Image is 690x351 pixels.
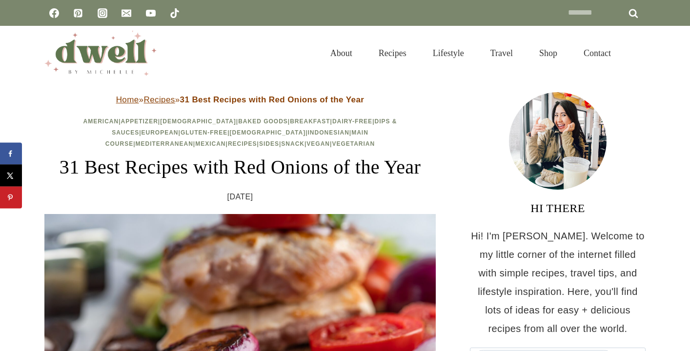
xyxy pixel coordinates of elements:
[160,118,236,125] a: [DEMOGRAPHIC_DATA]
[44,3,64,23] a: Facebook
[281,140,304,147] a: Snack
[470,227,646,338] p: Hi! I'm [PERSON_NAME]. Welcome to my little corner of the internet filled with simple recipes, tr...
[68,3,88,23] a: Pinterest
[93,3,112,23] a: Instagram
[238,118,288,125] a: Baked Goods
[470,199,646,217] h3: HI THERE
[116,95,365,104] span: » »
[230,129,306,136] a: [DEMOGRAPHIC_DATA]
[332,140,375,147] a: Vegetarian
[121,118,158,125] a: Appetizer
[228,140,257,147] a: Recipes
[181,129,227,136] a: Gluten-Free
[44,153,436,182] h1: 31 Best Recipes with Red Onions of the Year
[317,36,624,70] nav: Primary Navigation
[365,36,420,70] a: Recipes
[570,36,624,70] a: Contact
[306,140,330,147] a: Vegan
[259,140,279,147] a: Sides
[629,45,646,61] button: View Search Form
[308,129,349,136] a: Indonesian
[227,190,253,204] time: [DATE]
[332,118,372,125] a: Dairy-Free
[165,3,184,23] a: TikTok
[44,31,157,76] img: DWELL by michelle
[116,95,139,104] a: Home
[83,118,119,125] a: American
[317,36,365,70] a: About
[143,95,175,104] a: Recipes
[290,118,330,125] a: Breakfast
[136,140,193,147] a: Mediterranean
[477,36,526,70] a: Travel
[83,118,397,147] span: | | | | | | | | | | | | | | | | | |
[526,36,570,70] a: Shop
[141,3,161,23] a: YouTube
[117,3,136,23] a: Email
[142,129,179,136] a: European
[420,36,477,70] a: Lifestyle
[195,140,225,147] a: Mexican
[180,95,365,104] strong: 31 Best Recipes with Red Onions of the Year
